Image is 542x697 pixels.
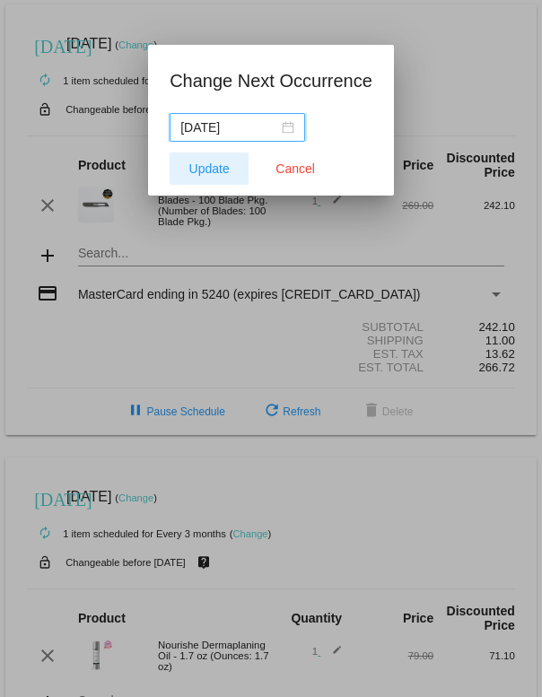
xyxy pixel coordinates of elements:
input: Select date [180,118,278,137]
h1: Change Next Occurrence [170,66,372,95]
span: Cancel [275,161,315,176]
span: Update [189,161,230,176]
button: Update [170,152,249,185]
button: Close dialog [256,152,335,185]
